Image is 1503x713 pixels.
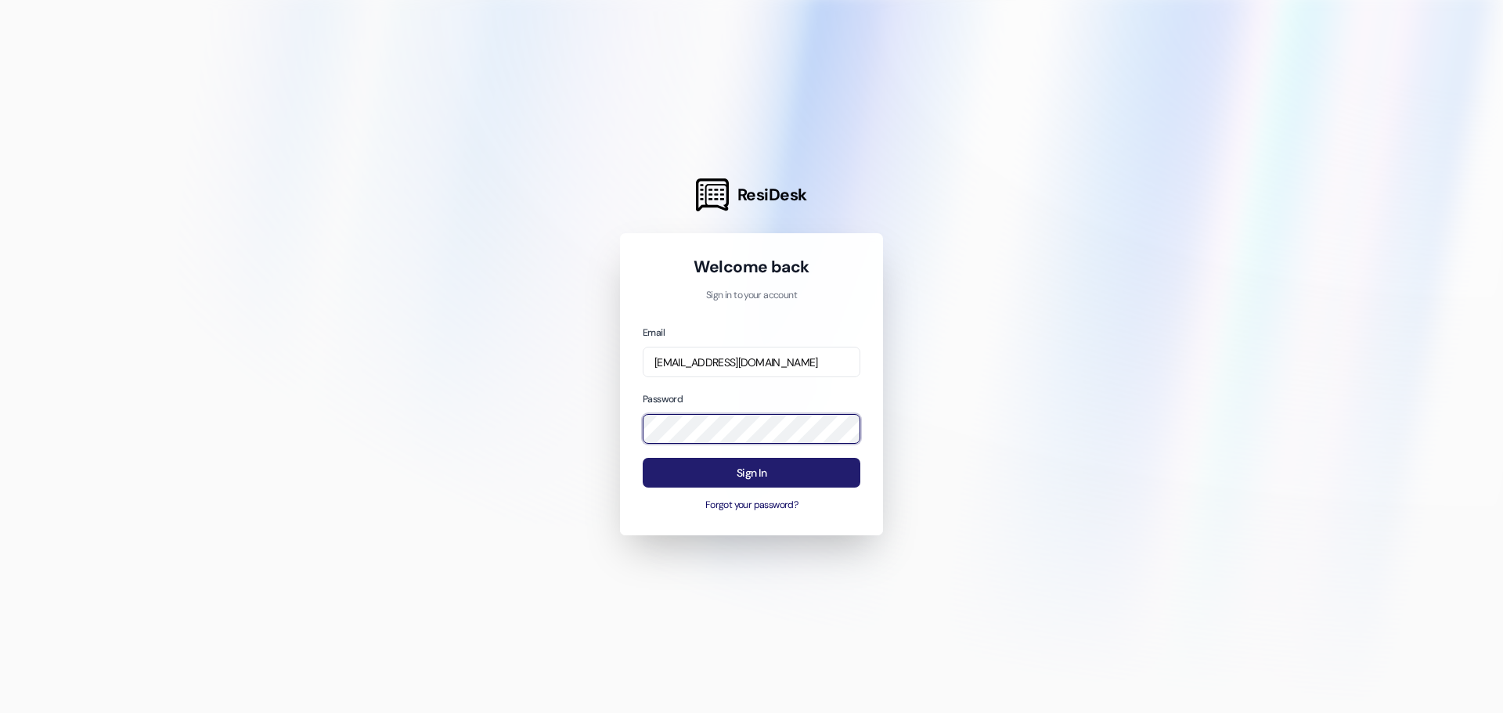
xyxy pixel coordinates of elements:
[643,458,860,488] button: Sign In
[643,499,860,513] button: Forgot your password?
[737,184,807,206] span: ResiDesk
[643,393,683,405] label: Password
[643,326,665,339] label: Email
[643,256,860,278] h1: Welcome back
[696,178,729,211] img: ResiDesk Logo
[643,289,860,303] p: Sign in to your account
[643,347,860,377] input: name@example.com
